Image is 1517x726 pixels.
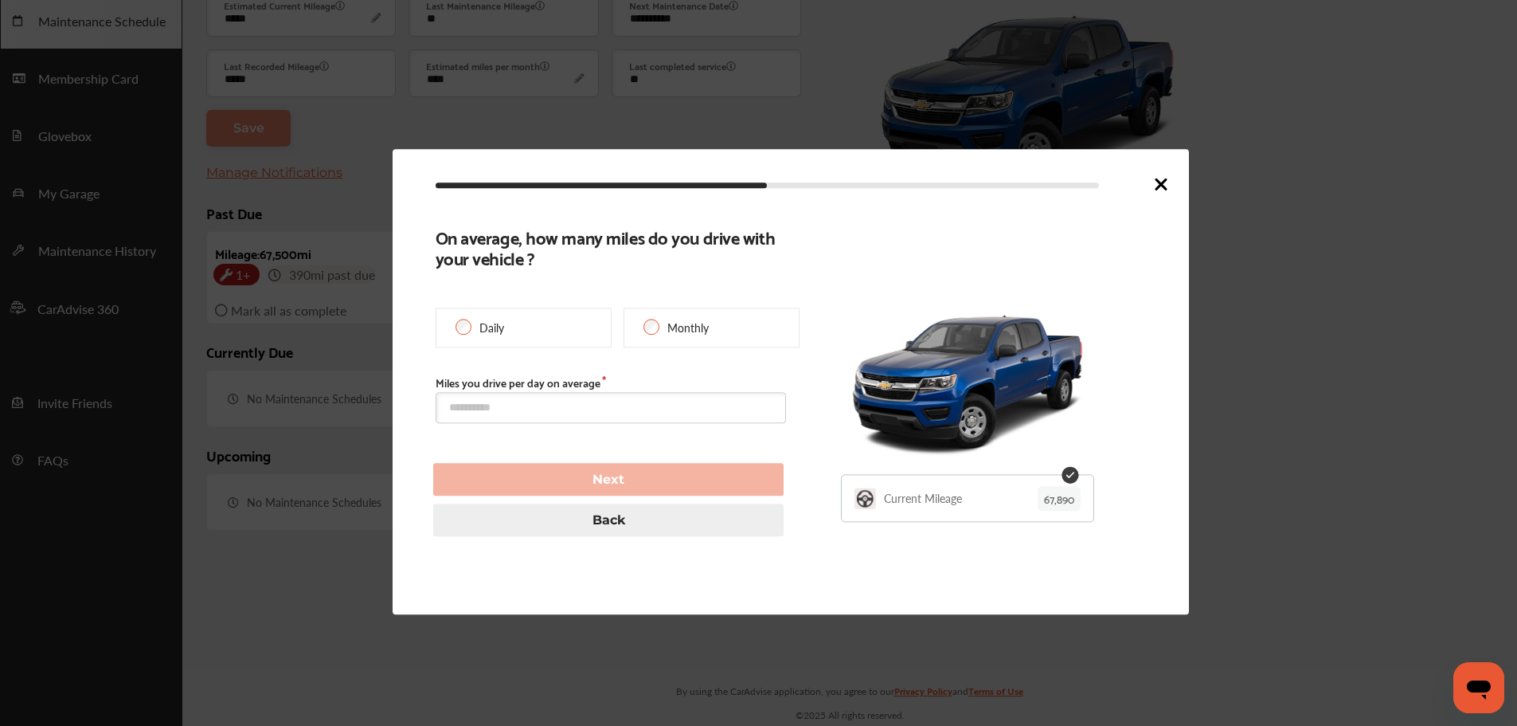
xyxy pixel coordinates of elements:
[433,504,784,537] button: Back
[843,288,1093,476] img: 12970_st0640_046.jpg
[854,488,876,509] img: YLCD0sooAAAAASUVORK5CYII=
[667,320,709,336] p: Monthly
[884,491,962,507] p: Current Mileage
[436,376,786,389] label: Miles you drive per day on average
[1038,486,1081,511] p: 67,890
[436,226,776,268] b: On average, how many miles do you drive with your vehicle ?
[479,320,504,336] p: Daily
[1453,662,1504,713] iframe: Button to launch messaging window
